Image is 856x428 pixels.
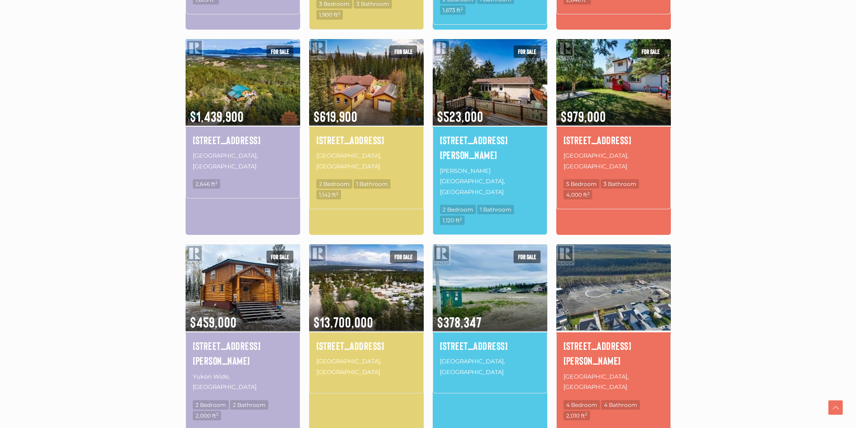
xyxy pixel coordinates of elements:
[390,251,417,263] span: For sale
[460,216,462,221] sup: 2
[433,243,547,332] img: 164 TLINGIT ROAD, Whitehorse, Yukon
[433,96,547,126] span: $523,000
[230,400,268,410] span: 2 Bathroom
[477,205,514,214] span: 1 Bathroom
[186,96,300,126] span: $1,439,900
[556,243,671,332] img: 38 BERYL PLACE, Whitehorse, Yukon
[215,180,217,185] sup: 2
[563,371,664,393] p: [GEOGRAPHIC_DATA], [GEOGRAPHIC_DATA]
[193,400,229,410] span: 2 Bedroom
[354,179,390,189] span: 1 Bathroom
[440,216,465,225] span: 1,120 ft
[266,251,293,263] span: For sale
[316,338,417,353] a: [STREET_ADDRESS]
[637,45,664,58] span: For sale
[433,302,547,331] span: $378,347
[309,37,424,127] img: 3 CANENGER WAY, Whitehorse South, Yukon
[336,191,338,196] sup: 2
[216,411,218,416] sup: 2
[186,37,300,127] img: 1745 NORTH KLONDIKE HIGHWAY, Whitehorse North, Yukon
[587,191,590,196] sup: 2
[316,190,341,199] span: 1,142 ft
[193,338,293,368] a: [STREET_ADDRESS][PERSON_NAME]
[440,5,466,15] span: 1,673 ft
[316,179,352,189] span: 2 Bedroom
[440,355,540,378] p: [GEOGRAPHIC_DATA], [GEOGRAPHIC_DATA]
[193,132,293,148] a: [STREET_ADDRESS]
[563,179,599,189] span: 5 Bedroom
[193,371,293,393] p: Yukon Wide, [GEOGRAPHIC_DATA]
[309,243,424,332] img: 986 RANGE ROAD, Whitehorse, Yukon
[316,132,417,148] a: [STREET_ADDRESS]
[316,355,417,378] p: [GEOGRAPHIC_DATA], [GEOGRAPHIC_DATA]
[563,338,664,368] a: [STREET_ADDRESS][PERSON_NAME]
[390,45,417,58] span: For sale
[186,243,300,332] img: 28198 ROBERT CAMPBELL HIGHWAY, Yukon Wide, Yukon
[563,150,664,172] p: [GEOGRAPHIC_DATA], [GEOGRAPHIC_DATA]
[461,6,463,11] sup: 2
[266,45,293,58] span: For sale
[563,132,664,148] a: [STREET_ADDRESS]
[601,179,639,189] span: 3 Bathroom
[514,251,541,263] span: For sale
[440,338,540,353] a: [STREET_ADDRESS]
[440,132,540,163] a: [STREET_ADDRESS][PERSON_NAME]
[563,190,592,199] span: 4,000 ft
[585,411,587,416] sup: 2
[556,37,671,127] img: 2001 CENTENNIAL STREET, Whitehorse, Yukon
[309,96,424,126] span: $619,900
[309,302,424,331] span: $13,700,000
[601,400,640,410] span: 4 Bathroom
[193,179,220,189] span: 2,646 ft
[440,165,540,198] p: [PERSON_NAME][GEOGRAPHIC_DATA], [GEOGRAPHIC_DATA]
[316,10,343,19] span: 1,900 ft
[563,400,600,410] span: 4 Bedroom
[193,411,221,420] span: 2,000 ft
[556,96,671,126] span: $979,000
[186,302,300,331] span: $459,000
[193,150,293,172] p: [GEOGRAPHIC_DATA], [GEOGRAPHIC_DATA]
[440,205,476,214] span: 2 Bedroom
[338,11,340,16] sup: 2
[514,45,541,58] span: For sale
[316,150,417,172] p: [GEOGRAPHIC_DATA], [GEOGRAPHIC_DATA]
[433,37,547,127] img: 116 LOWELL STREET, Haines Junction, Yukon
[563,411,590,420] span: 2,010 ft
